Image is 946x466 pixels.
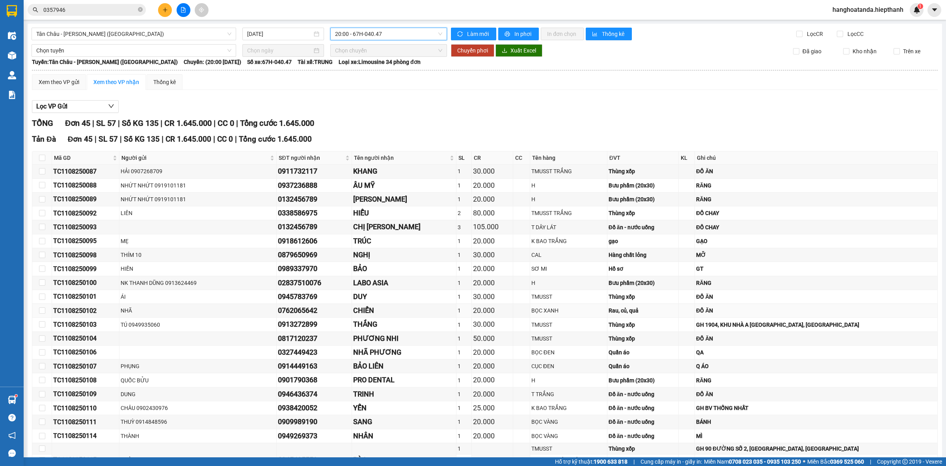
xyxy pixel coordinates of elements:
[32,118,53,128] span: TỔNG
[52,193,119,206] td: TC1108250089
[236,118,238,128] span: |
[352,332,456,346] td: PHƯƠNG NHI
[609,376,677,385] div: Bưu phẩm (20x30)
[52,290,119,304] td: TC1108250101
[900,47,924,56] span: Trên xe
[592,31,599,37] span: bar-chart
[52,276,119,290] td: TC1108250100
[541,28,584,40] button: In đơn chọn
[353,180,455,191] div: ÂU MỸ
[166,135,211,144] span: CR 1.645.000
[65,118,90,128] span: Đơn 45
[804,30,824,38] span: Lọc CR
[609,181,677,190] div: Bưu phẩm (20x30)
[451,28,496,40] button: syncLàm mới
[602,30,626,38] span: Thống kê
[277,262,352,276] td: 0989337970
[931,6,938,13] span: caret-down
[138,7,143,12] span: close-circle
[696,306,936,315] div: ĐỒ ĂN
[696,390,936,399] div: ĐỒ ĂN
[36,101,67,111] span: Lọc VP Gửi
[353,236,455,247] div: TRÚC
[121,264,275,273] div: HIỀN
[531,362,606,371] div: CỤC ĐEN
[121,320,275,329] div: TÚ 0949935060
[502,48,507,54] span: download
[352,206,456,220] td: HIẾU
[473,208,512,219] div: 80.000
[458,167,470,176] div: 1
[36,45,231,56] span: Chọn tuyến
[473,333,512,344] div: 50.000
[609,334,677,343] div: Thùng xốp
[505,31,511,37] span: printer
[531,334,606,343] div: TMUSST
[473,389,512,400] div: 20.000
[32,135,56,144] span: Tản Đà
[53,320,118,329] div: TC1108250103
[277,346,352,359] td: 0327449423
[53,347,118,357] div: TC1108250106
[52,220,119,234] td: TC1108250093
[53,194,118,204] div: TC1108250089
[458,390,470,399] div: 1
[352,304,456,318] td: CHIẾN
[339,58,421,66] span: Loại xe: Limousine 34 phòng đơn
[96,118,116,128] span: SL 57
[531,320,606,329] div: TMUSST
[121,390,275,399] div: DUNG
[39,78,79,86] div: Xem theo VP gửi
[278,361,350,372] div: 0914449163
[278,263,350,274] div: 0989337970
[53,250,118,260] div: TC1108250098
[53,306,118,316] div: TC1108250102
[531,237,606,245] div: K BAO TRẮNG
[53,167,118,176] div: TC1108250087
[531,264,606,273] div: SƠ MI
[458,181,470,190] div: 1
[609,264,677,273] div: Hồ sơ
[278,180,350,191] div: 0937236888
[531,306,606,315] div: BỌC XANH
[279,153,343,162] span: SĐT người nhận
[473,221,512,232] div: 105.000
[277,401,352,415] td: 0938420052
[473,319,512,330] div: 30.000
[217,135,233,144] span: CC 0
[531,167,606,176] div: TMUSST TRẮNG
[609,209,677,217] div: Thùng xốp
[696,264,936,273] div: GT
[531,292,606,301] div: TMUSST
[473,374,512,386] div: 20.000
[352,262,456,276] td: BẢO
[52,262,119,276] td: TC1108250099
[53,292,118,301] div: TC1108250101
[352,318,456,331] td: THẮNG
[121,362,275,371] div: PHỤNG
[353,221,455,232] div: CHỊ [PERSON_NAME]
[353,277,455,288] div: LABO ASIA
[121,209,275,217] div: LIÊN
[52,179,119,193] td: TC1108250088
[514,30,533,38] span: In phơi
[799,47,825,56] span: Đã giao
[353,361,455,372] div: BẢO LIÊN
[609,251,677,259] div: Hàng chất lỏng
[53,375,118,385] div: TC1108250108
[353,208,455,219] div: HIẾU
[353,291,455,302] div: DUY
[352,234,456,248] td: TRÚC
[278,221,350,232] div: 0132456789
[352,248,456,262] td: NGHỊ
[164,118,212,128] span: CR 1.645.000
[473,249,512,260] div: 30.000
[353,249,455,260] div: NGHỊ
[531,348,606,357] div: BỌC ĐEN
[92,118,94,128] span: |
[353,305,455,316] div: CHIẾN
[278,389,350,400] div: 0946436374
[235,135,237,144] span: |
[153,78,176,86] div: Thống kê
[696,223,936,232] div: ĐỒ CHAY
